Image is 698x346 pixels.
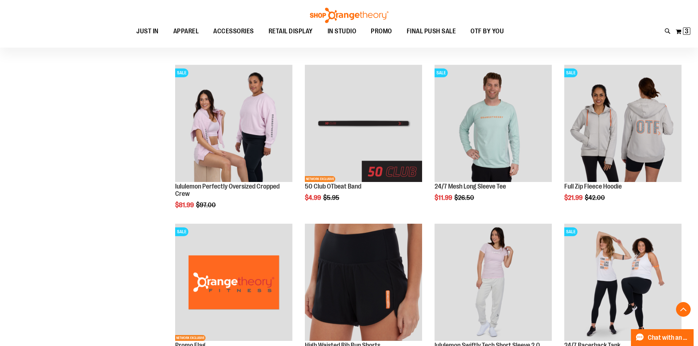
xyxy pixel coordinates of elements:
a: lululemon Perfectly Oversized Cropped CrewSALE [175,65,292,183]
a: PROMO [363,23,399,40]
button: Back To Top [676,302,691,317]
span: APPAREL [173,23,199,40]
a: IN STUDIO [320,23,364,40]
img: 24/7 Racerback Tank [564,224,682,341]
a: Main View of 2024 50 Club OTBeat BandNETWORK EXCLUSIVE [305,65,422,183]
a: Main Image of 1457091SALE [564,65,682,183]
span: NETWORK EXCLUSIVE [175,335,206,341]
a: 50 Club OTbeat Band [305,183,361,190]
span: SALE [564,227,577,236]
a: 24/7 Racerback TankSALE [564,224,682,342]
span: $21.99 [564,194,584,201]
span: Chat with an Expert [648,334,689,341]
a: lululemon Swiftly Tech Short Sleeve 2.0 [435,224,552,342]
div: product [431,61,555,220]
img: Product image for Promo Flag Orange [175,224,292,341]
a: lululemon Perfectly Oversized Cropped Crew [175,183,280,197]
span: $4.99 [305,194,322,201]
a: 24/7 Mesh Long Sleeve Tee [435,183,506,190]
span: IN STUDIO [328,23,357,40]
a: OTF BY YOU [463,23,511,40]
button: Chat with an Expert [631,329,694,346]
a: ACCESSORIES [206,23,261,40]
span: PROMO [371,23,392,40]
a: APPAREL [166,23,206,40]
div: product [561,61,685,220]
span: SALE [435,68,448,77]
span: 3 [685,27,688,35]
span: OTF BY YOU [470,23,504,40]
span: SALE [175,227,188,236]
span: $11.99 [435,194,453,201]
img: Main Image of 1457091 [564,65,682,182]
span: $5.95 [323,194,340,201]
div: product [171,61,296,227]
span: JUST IN [136,23,159,40]
img: lululemon Perfectly Oversized Cropped Crew [175,65,292,182]
a: JUST IN [129,23,166,40]
span: $97.00 [196,201,217,209]
img: Main Image of 1457095 [435,65,552,182]
img: Shop Orangetheory [309,8,389,23]
a: RETAIL DISPLAY [261,23,320,40]
span: SALE [175,68,188,77]
span: $42.00 [585,194,606,201]
div: product [301,61,426,220]
span: $81.99 [175,201,195,209]
span: NETWORK EXCLUSIVE [305,176,335,182]
img: Main View of 2024 50 Club OTBeat Band [305,65,422,182]
span: $26.50 [454,194,475,201]
a: FINAL PUSH SALE [399,23,464,40]
img: High Waisted Rib Run Shorts [305,224,422,341]
a: Full Zip Fleece Hoodie [564,183,622,190]
span: SALE [564,68,577,77]
span: RETAIL DISPLAY [269,23,313,40]
a: High Waisted Rib Run Shorts [305,224,422,342]
span: FINAL PUSH SALE [407,23,456,40]
img: lululemon Swiftly Tech Short Sleeve 2.0 [435,224,552,341]
a: Main Image of 1457095SALE [435,65,552,183]
a: Product image for Promo Flag OrangeSALENETWORK EXCLUSIVE [175,224,292,342]
span: ACCESSORIES [213,23,254,40]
